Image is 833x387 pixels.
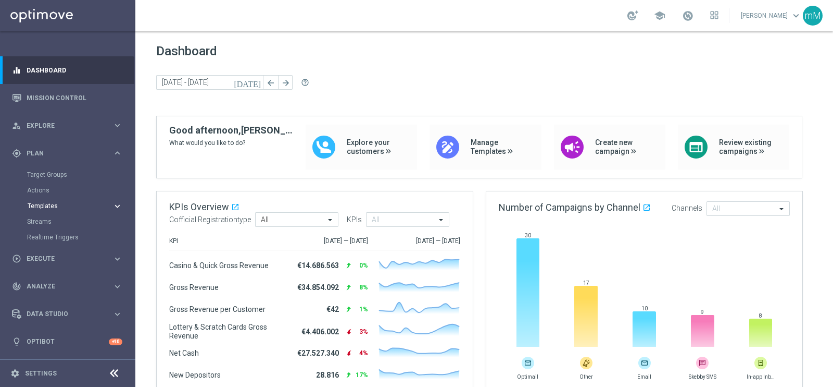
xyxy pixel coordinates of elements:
button: Templates keyboard_arrow_right [27,202,123,210]
i: track_changes [12,282,21,291]
div: Actions [27,183,134,198]
span: Execute [27,256,112,262]
span: Explore [27,123,112,129]
div: +10 [109,338,122,345]
div: Analyze [12,282,112,291]
span: Templates [28,203,102,209]
i: lightbulb [12,337,21,346]
a: Target Groups [27,171,108,179]
div: Mission Control [12,84,122,112]
div: Dashboard [12,56,122,84]
a: Realtime Triggers [27,233,108,241]
button: person_search Explore keyboard_arrow_right [11,122,123,130]
button: lightbulb Optibot +10 [11,337,123,346]
div: Optibot [12,328,122,356]
div: Templates [27,198,134,214]
a: Optibot [27,328,109,356]
a: Dashboard [27,56,122,84]
i: person_search [12,121,21,130]
div: mM [803,6,823,26]
i: keyboard_arrow_right [112,120,122,130]
div: Execute [12,254,112,263]
a: Mission Control [27,84,122,112]
span: Plan [27,150,112,156]
a: Streams [27,217,108,226]
i: keyboard_arrow_right [112,282,122,292]
i: keyboard_arrow_right [112,309,122,319]
button: equalizer Dashboard [11,66,123,75]
span: Analyze [27,283,112,289]
div: Explore [12,121,112,130]
button: track_changes Analyze keyboard_arrow_right [11,282,123,291]
span: Data Studio [27,311,112,317]
i: play_circle_outline [12,254,21,263]
a: [PERSON_NAME]keyboard_arrow_down [740,8,803,23]
i: gps_fixed [12,149,21,158]
i: settings [10,369,20,378]
div: Templates [28,203,112,209]
button: play_circle_outline Execute keyboard_arrow_right [11,255,123,263]
a: Settings [25,370,57,377]
div: Streams [27,214,134,229]
i: keyboard_arrow_right [112,201,122,211]
div: Data Studio [12,309,112,319]
a: Actions [27,186,108,195]
div: Target Groups [27,167,134,183]
div: Plan [12,149,112,158]
button: gps_fixed Plan keyboard_arrow_right [11,149,123,158]
div: Realtime Triggers [27,229,134,245]
i: keyboard_arrow_right [112,254,122,264]
i: equalizer [12,66,21,75]
button: Data Studio keyboard_arrow_right [11,310,123,318]
span: keyboard_arrow_down [790,10,802,21]
button: Mission Control [11,94,123,102]
i: keyboard_arrow_right [112,148,122,158]
span: school [654,10,665,21]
